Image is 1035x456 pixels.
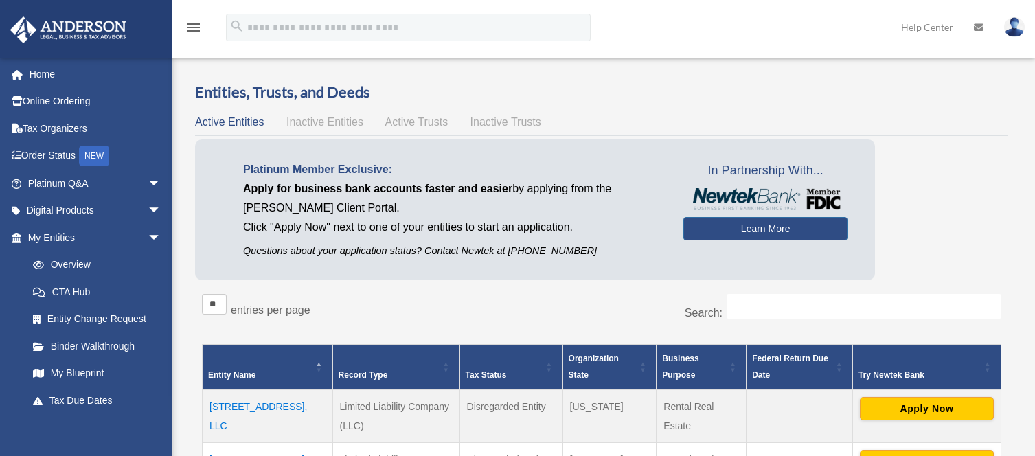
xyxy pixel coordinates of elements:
td: Disregarded Entity [459,389,562,443]
a: Home [10,60,182,88]
span: Inactive Entities [286,116,363,128]
span: Inactive Trusts [470,116,541,128]
p: Platinum Member Exclusive: [243,160,663,179]
div: Try Newtek Bank [858,367,980,383]
th: Federal Return Due Date: Activate to sort [747,345,853,390]
td: [US_STATE] [562,389,657,443]
div: NEW [79,146,109,166]
span: Apply for business bank accounts faster and easier [243,183,512,194]
span: Active Entities [195,116,264,128]
a: Platinum Q&Aarrow_drop_down [10,170,182,197]
img: User Pic [1004,17,1025,37]
a: Binder Walkthrough [19,332,175,360]
span: Tax Status [466,370,507,380]
a: My Blueprint [19,360,175,387]
a: CTA Hub [19,278,175,306]
span: arrow_drop_down [148,170,175,198]
th: Entity Name: Activate to invert sorting [203,345,333,390]
a: Overview [19,251,168,279]
a: Learn More [683,217,848,240]
a: Order StatusNEW [10,142,182,170]
a: Tax Due Dates [19,387,175,414]
span: Organization State [569,354,619,380]
span: Active Trusts [385,116,448,128]
th: Record Type: Activate to sort [332,345,459,390]
p: Click "Apply Now" next to one of your entities to start an application. [243,218,663,237]
th: Try Newtek Bank : Activate to sort [852,345,1001,390]
p: Questions about your application status? Contact Newtek at [PHONE_NUMBER] [243,242,663,260]
span: In Partnership With... [683,160,848,182]
img: NewtekBankLogoSM.png [690,188,841,210]
i: menu [185,19,202,36]
td: [STREET_ADDRESS], LLC [203,389,333,443]
a: My Entitiesarrow_drop_down [10,224,175,251]
a: menu [185,24,202,36]
span: Federal Return Due Date [752,354,828,380]
span: arrow_drop_down [148,224,175,252]
label: Search: [685,307,723,319]
button: Apply Now [860,397,994,420]
span: Record Type [339,370,388,380]
td: Limited Liability Company (LLC) [332,389,459,443]
i: search [229,19,244,34]
th: Organization State: Activate to sort [562,345,657,390]
span: Entity Name [208,370,255,380]
th: Business Purpose: Activate to sort [657,345,747,390]
td: Rental Real Estate [657,389,747,443]
span: arrow_drop_down [148,197,175,225]
a: Entity Change Request [19,306,175,333]
span: Business Purpose [662,354,698,380]
label: entries per page [231,304,310,316]
p: by applying from the [PERSON_NAME] Client Portal. [243,179,663,218]
a: Online Ordering [10,88,182,115]
th: Tax Status: Activate to sort [459,345,562,390]
a: Tax Organizers [10,115,182,142]
h3: Entities, Trusts, and Deeds [195,82,1008,103]
img: Anderson Advisors Platinum Portal [6,16,130,43]
a: Digital Productsarrow_drop_down [10,197,182,225]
